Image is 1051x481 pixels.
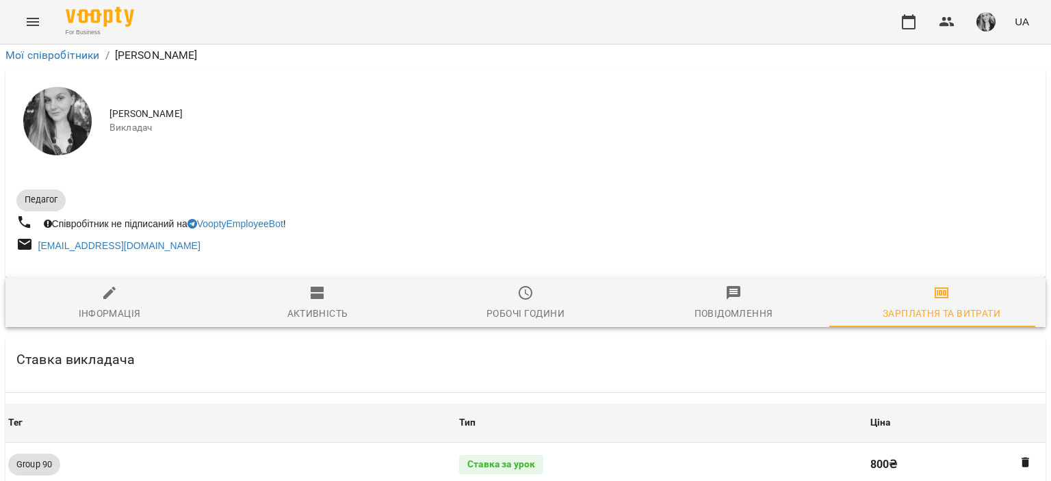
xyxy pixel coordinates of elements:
img: 94de07a0caca3551cd353b8c252e3044.jpg [976,12,996,31]
a: [EMAIL_ADDRESS][DOMAIN_NAME] [38,240,200,251]
span: UA [1015,14,1029,29]
th: Ціна [868,404,1046,442]
div: Повідомлення [695,305,773,322]
div: Ставка за урок [459,455,543,474]
div: Робочі години [486,305,565,322]
button: Menu [16,5,49,38]
div: Співробітник не підписаний на ! [41,214,289,233]
span: [PERSON_NAME] [109,107,1035,121]
img: Гавришова Катерина [23,87,92,155]
h6: Ставка викладача [16,349,135,370]
img: Voopty Logo [66,7,134,27]
nav: breadcrumb [5,47,1046,64]
button: UA [1009,9,1035,34]
span: Викладач [109,121,1035,135]
div: Активність [287,305,348,322]
p: 800 ₴ [870,456,1043,473]
span: Group 90 [8,458,60,471]
p: [PERSON_NAME] [115,47,198,64]
li: / [105,47,109,64]
button: Видалити [1017,454,1035,471]
a: Мої співробітники [5,49,100,62]
div: Зарплатня та Витрати [883,305,1000,322]
a: VooptyEmployeeBot [187,218,283,229]
th: Тип [456,404,868,442]
span: For Business [66,28,134,37]
th: Тег [5,404,456,442]
div: Інформація [79,305,141,322]
span: Педагог [16,194,66,206]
